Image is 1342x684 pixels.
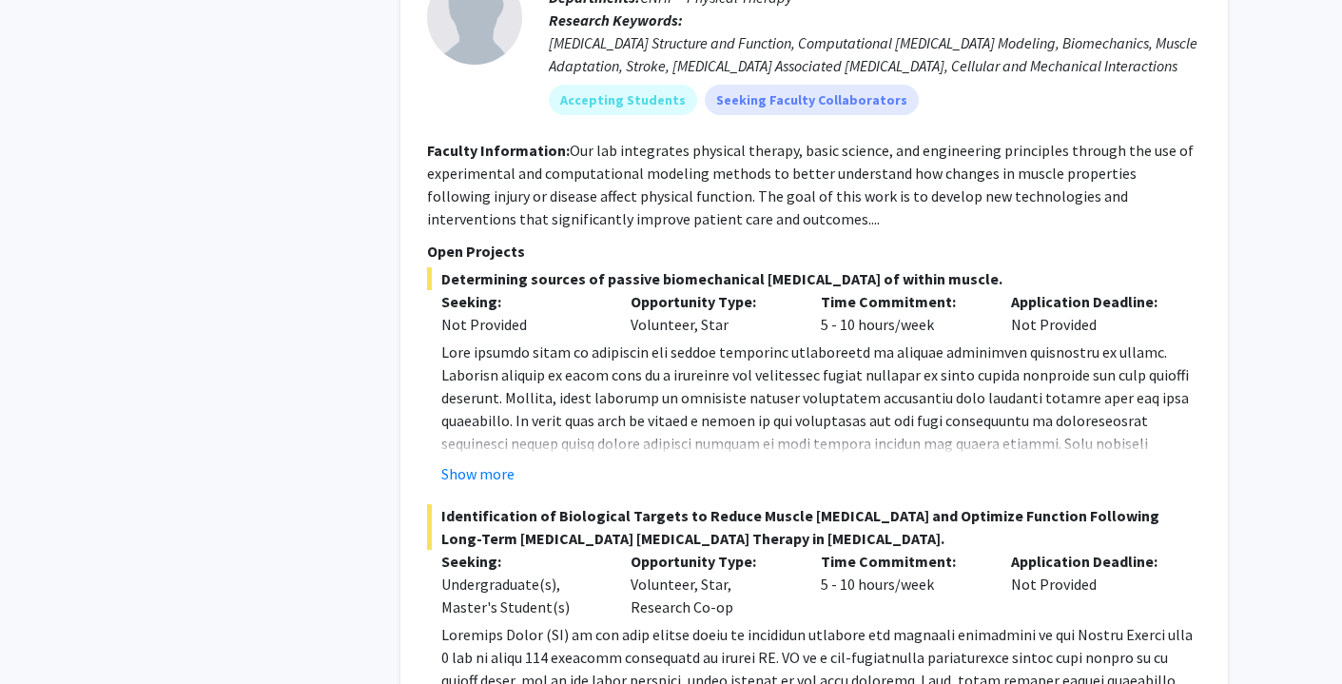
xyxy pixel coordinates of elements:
[997,290,1187,336] div: Not Provided
[427,141,1194,228] fg-read-more: Our lab integrates physical therapy, basic science, and engineering principles through the use of...
[631,550,792,573] p: Opportunity Type:
[1011,290,1173,313] p: Application Deadline:
[997,550,1187,618] div: Not Provided
[1011,550,1173,573] p: Application Deadline:
[631,290,792,313] p: Opportunity Type:
[441,573,603,618] div: Undergraduate(s), Master's Student(s)
[427,504,1201,550] span: Identification of Biological Targets to Reduce Muscle [MEDICAL_DATA] and Optimize Function Follow...
[821,550,982,573] p: Time Commitment:
[616,290,807,336] div: Volunteer, Star
[427,141,570,160] b: Faculty Information:
[807,550,997,618] div: 5 - 10 hours/week
[441,462,515,485] button: Show more
[441,341,1201,592] p: Lore ipsumdo sitam co adipiscin eli seddoe temporinc utlaboreetd ma aliquae adminimven quisnostru...
[549,10,683,29] b: Research Keywords:
[441,550,603,573] p: Seeking:
[14,598,81,670] iframe: Chat
[549,85,697,115] mat-chip: Accepting Students
[807,290,997,336] div: 5 - 10 hours/week
[821,290,982,313] p: Time Commitment:
[549,31,1201,77] div: [MEDICAL_DATA] Structure and Function, Computational [MEDICAL_DATA] Modeling, Biomechanics, Muscl...
[441,290,603,313] p: Seeking:
[616,550,807,618] div: Volunteer, Star, Research Co-op
[427,240,1201,263] p: Open Projects
[427,267,1201,290] span: Determining sources of passive biomechanical [MEDICAL_DATA] of within muscle.
[441,313,603,336] div: Not Provided
[705,85,919,115] mat-chip: Seeking Faculty Collaborators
